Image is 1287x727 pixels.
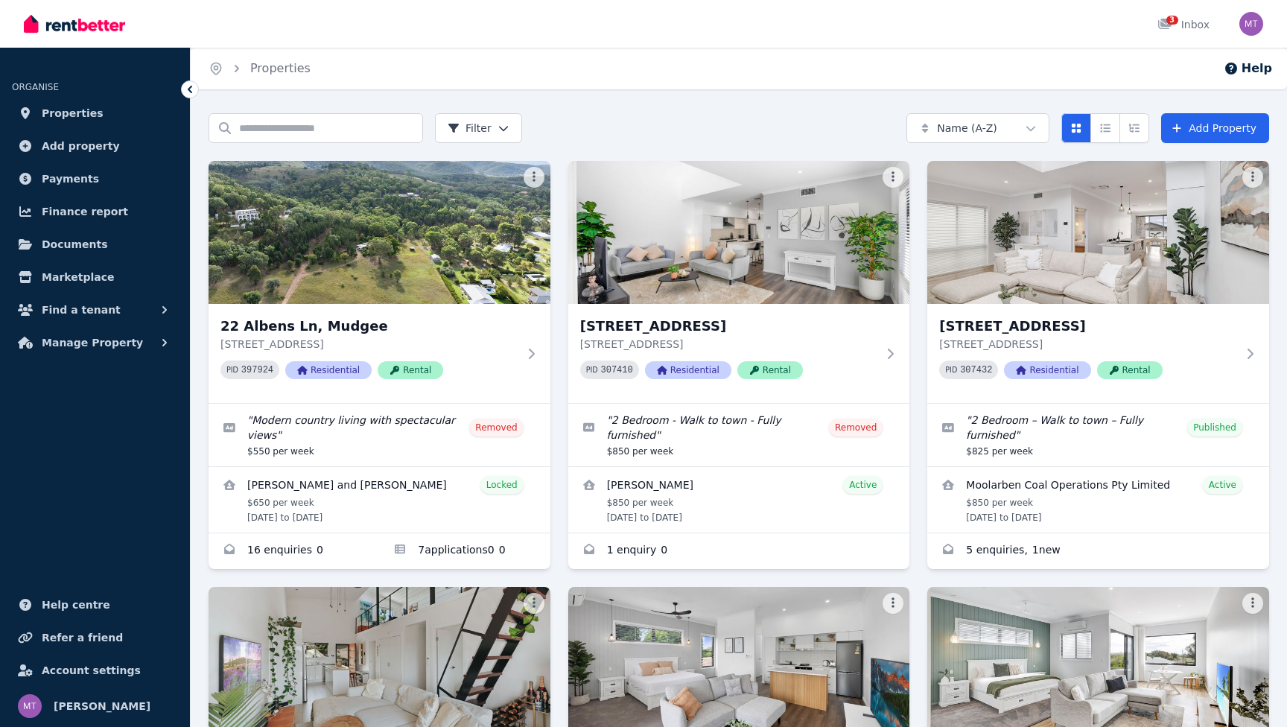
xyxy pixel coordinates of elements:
[18,694,42,718] img: Matt Teague
[42,170,99,188] span: Payments
[435,113,522,143] button: Filter
[937,121,997,136] span: Name (A-Z)
[220,337,518,352] p: [STREET_ADDRESS]
[42,629,123,647] span: Refer a friend
[883,593,903,614] button: More options
[209,161,550,403] a: 22 Albens Ln, Mudgee22 Albens Ln, Mudgee[STREET_ADDRESS]PID 397924ResidentialRental
[1061,113,1091,143] button: Card view
[1157,17,1210,32] div: Inbox
[42,137,120,155] span: Add property
[568,467,910,533] a: View details for Toby Simkin
[54,697,150,715] span: [PERSON_NAME]
[945,366,957,374] small: PID
[737,361,803,379] span: Rental
[12,131,178,161] a: Add property
[1224,60,1272,77] button: Help
[939,316,1236,337] h3: [STREET_ADDRESS]
[580,337,877,352] p: [STREET_ADDRESS]
[12,197,178,226] a: Finance report
[1161,113,1269,143] a: Add Property
[580,316,877,337] h3: [STREET_ADDRESS]
[209,161,550,304] img: 22 Albens Ln, Mudgee
[209,533,379,569] a: Enquiries for 22 Albens Ln, Mudgee
[448,121,492,136] span: Filter
[1166,16,1178,25] span: 3
[645,361,731,379] span: Residential
[42,334,143,352] span: Manage Property
[209,404,550,466] a: Edit listing: Modern country living with spectacular views
[12,164,178,194] a: Payments
[524,593,544,614] button: More options
[883,167,903,188] button: More options
[927,467,1269,533] a: View details for Moolarben Coal Operations Pty Limited
[960,365,992,375] code: 307432
[12,262,178,292] a: Marketplace
[285,361,372,379] span: Residential
[524,167,544,188] button: More options
[927,161,1269,304] img: 122A Market Street, Mudgee
[12,295,178,325] button: Find a tenant
[12,98,178,128] a: Properties
[586,366,598,374] small: PID
[24,13,125,35] img: RentBetter
[1097,361,1163,379] span: Rental
[12,328,178,358] button: Manage Property
[601,365,633,375] code: 307410
[209,467,550,533] a: View details for Sasha and Floyd Carbone
[1061,113,1149,143] div: View options
[378,361,443,379] span: Rental
[42,596,110,614] span: Help centre
[12,229,178,259] a: Documents
[1242,167,1263,188] button: More options
[191,48,328,89] nav: Breadcrumb
[12,655,178,685] a: Account settings
[379,533,550,569] a: Applications for 22 Albens Ln, Mudgee
[568,404,910,466] a: Edit listing: 2 Bedroom - Walk to town - Fully furnished
[939,337,1236,352] p: [STREET_ADDRESS]
[927,161,1269,403] a: 122A Market Street, Mudgee[STREET_ADDRESS][STREET_ADDRESS]PID 307432ResidentialRental
[241,365,273,375] code: 397924
[906,113,1049,143] button: Name (A-Z)
[568,161,910,403] a: 122 Market Street, Mudgee[STREET_ADDRESS][STREET_ADDRESS]PID 307410ResidentialRental
[927,404,1269,466] a: Edit listing: 2 Bedroom – Walk to town – Fully furnished
[1242,593,1263,614] button: More options
[927,533,1269,569] a: Enquiries for 122A Market Street, Mudgee
[1119,113,1149,143] button: Expanded list view
[42,203,128,220] span: Finance report
[42,268,114,286] span: Marketplace
[42,301,121,319] span: Find a tenant
[1090,113,1120,143] button: Compact list view
[12,623,178,653] a: Refer a friend
[568,533,910,569] a: Enquiries for 122 Market Street, Mudgee
[250,61,311,75] a: Properties
[1239,12,1263,36] img: Matt Teague
[226,366,238,374] small: PID
[1004,361,1090,379] span: Residential
[42,235,108,253] span: Documents
[42,104,104,122] span: Properties
[42,661,141,679] span: Account settings
[12,82,59,92] span: ORGANISE
[568,161,910,304] img: 122 Market Street, Mudgee
[220,316,518,337] h3: 22 Albens Ln, Mudgee
[12,590,178,620] a: Help centre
